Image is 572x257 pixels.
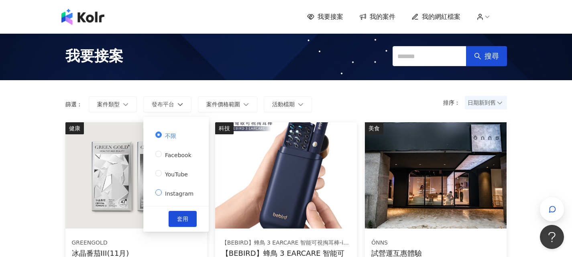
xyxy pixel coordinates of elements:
[359,12,395,21] a: 我的案件
[411,12,460,21] a: 我的網紅檔案
[162,190,197,197] span: Instagram
[468,97,504,109] span: 日期新到舊
[65,122,84,134] div: 健康
[162,152,195,158] span: Facebook
[72,239,129,247] div: GREENGOLD
[466,46,507,66] button: 搜尋
[162,171,191,178] span: YouTube
[371,239,422,247] div: ÔNNS
[318,12,343,21] span: 我要接案
[177,216,188,222] span: 套用
[215,122,356,229] img: 【BEBIRD】蜂鳥 3 EARCARE 智能可視掏耳棒-i35R
[365,122,506,229] img: 試營運互惠體驗
[65,46,123,66] span: 我要接案
[365,122,383,134] div: 美食
[89,96,137,112] button: 案件類型
[484,52,499,61] span: 搜尋
[162,133,179,139] span: 不限
[169,211,197,227] button: 套用
[370,12,395,21] span: 我的案件
[206,101,240,107] span: 案件價格範圍
[264,96,312,112] button: 活動檔期
[222,239,350,247] div: 【BEBIRD】蜂鳥 3 EARCARE 智能可視掏耳棒-i35R
[540,225,564,249] iframe: Help Scout Beacon - Open
[474,53,481,60] span: search
[198,96,257,112] button: 案件價格範圍
[215,122,234,134] div: 科技
[422,12,460,21] span: 我的網紅檔案
[61,9,104,25] img: logo
[65,122,207,229] img: 冰晶番茄III
[97,101,120,107] span: 案件類型
[152,101,174,107] span: 發布平台
[443,99,465,106] p: 排序：
[272,101,295,107] span: 活動檔期
[143,96,191,112] button: 發布平台
[65,101,82,107] p: 篩選：
[307,12,343,21] a: 我要接案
